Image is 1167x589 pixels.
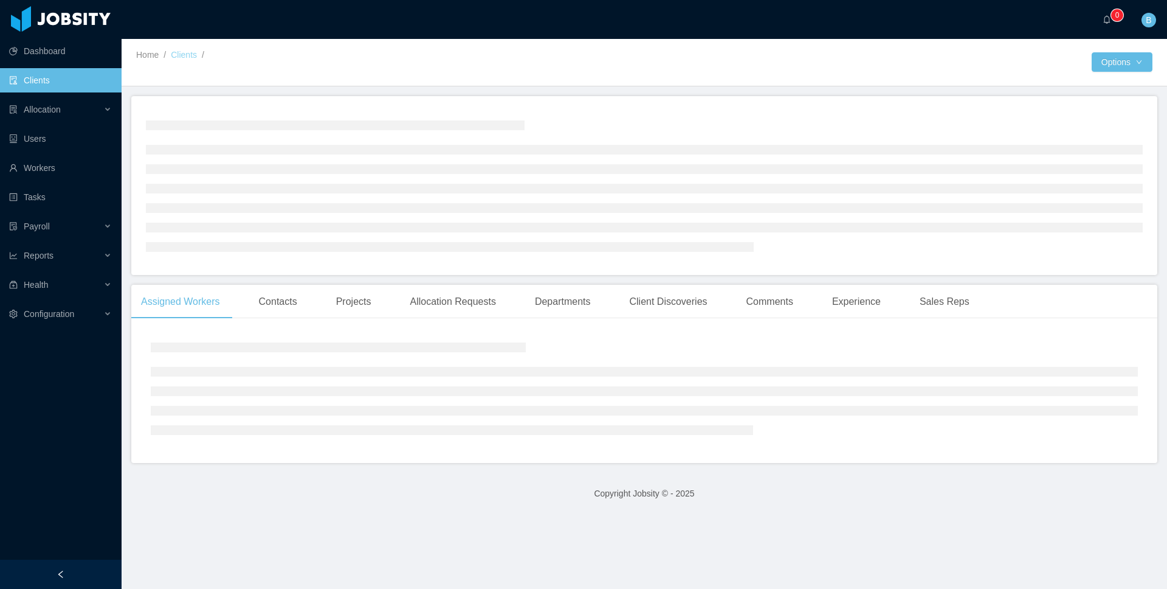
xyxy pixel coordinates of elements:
sup: 0 [1111,9,1123,21]
footer: Copyright Jobsity © - 2025 [122,473,1167,515]
a: icon: profileTasks [9,185,112,209]
div: Comments [737,285,803,319]
i: icon: solution [9,105,18,114]
span: / [202,50,204,60]
div: Allocation Requests [400,285,505,319]
div: Client Discoveries [619,285,717,319]
i: icon: bell [1103,15,1111,24]
span: Configuration [24,309,74,319]
button: Optionsicon: down [1092,52,1152,72]
a: Home [136,50,159,60]
div: Projects [326,285,381,319]
a: icon: pie-chartDashboard [9,39,112,63]
a: icon: userWorkers [9,156,112,180]
i: icon: medicine-box [9,281,18,289]
span: Reports [24,251,53,260]
i: icon: line-chart [9,251,18,260]
i: icon: setting [9,310,18,318]
span: Payroll [24,221,50,231]
span: / [164,50,166,60]
div: Sales Reps [910,285,979,319]
a: icon: robotUsers [9,127,112,151]
span: Health [24,280,48,290]
i: icon: file-protect [9,222,18,231]
a: Clients [171,50,197,60]
div: Assigned Workers [131,285,230,319]
a: icon: auditClients [9,68,112,92]
span: B [1146,13,1151,27]
div: Experience [822,285,890,319]
div: Contacts [249,285,307,319]
span: Allocation [24,105,61,114]
div: Departments [525,285,601,319]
